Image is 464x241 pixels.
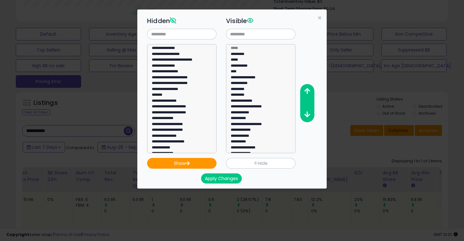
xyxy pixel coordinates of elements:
h3: Hidden [147,16,217,26]
button: Hide [226,158,295,169]
h3: Visible [226,16,295,26]
button: Show [147,158,217,169]
span: × [318,13,322,22]
button: Apply Changes [201,173,242,184]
